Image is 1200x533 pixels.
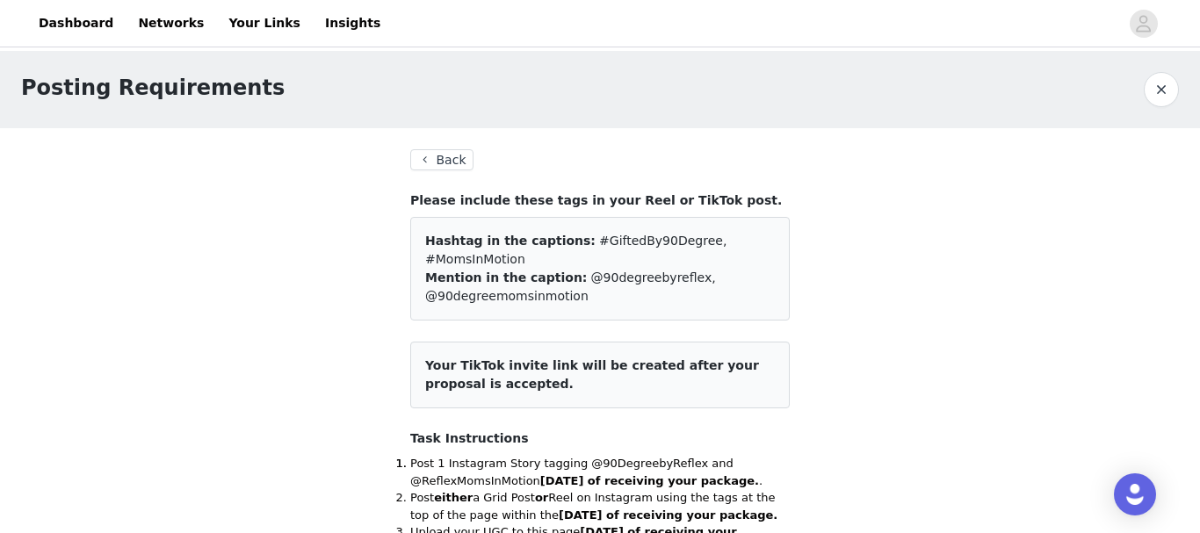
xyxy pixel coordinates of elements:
h4: Task Instructions [410,429,790,448]
div: avatar [1135,10,1152,38]
strong: or [535,491,548,504]
strong: [DATE] of receiving your package. [540,474,759,487]
a: Networks [127,4,214,43]
span: Your TikTok invite link will be created after your proposal is accepted. [425,358,759,391]
strong: either [434,491,473,504]
div: Open Intercom Messenger [1114,473,1156,515]
a: Dashboard [28,4,124,43]
button: Back [410,149,473,170]
strong: [DATE] of receiving your package. [559,508,777,522]
li: Post a Grid Post Reel on Instagram using the tags at the top of the page within the [410,489,790,523]
span: Hashtag in the captions: [425,234,596,248]
a: Your Links [218,4,311,43]
span: Mention in the caption: [425,270,587,285]
a: Insights [314,4,391,43]
h4: Please include these tags in your Reel or TikTok post. [410,191,790,210]
li: Post 1 Instagram Story tagging @90DegreebyReflex and @ReflexMomsInMotion . [410,455,790,489]
h1: Posting Requirements [21,72,285,104]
